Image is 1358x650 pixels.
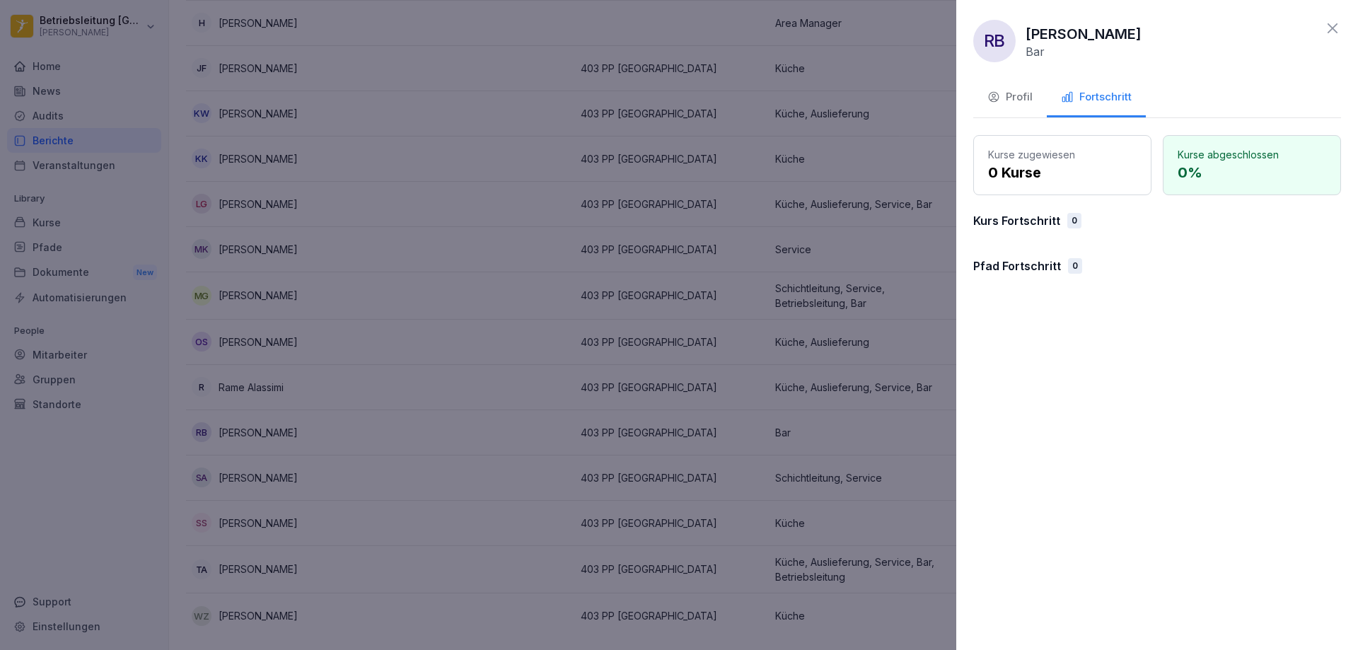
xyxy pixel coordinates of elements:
[1178,162,1326,183] p: 0 %
[1026,23,1142,45] p: [PERSON_NAME]
[1047,79,1146,117] button: Fortschritt
[1061,89,1132,105] div: Fortschritt
[973,20,1016,62] div: RB
[973,257,1061,274] p: Pfad Fortschritt
[973,212,1060,229] p: Kurs Fortschritt
[988,162,1137,183] p: 0 Kurse
[987,89,1033,105] div: Profil
[973,79,1047,117] button: Profil
[1067,213,1081,228] div: 0
[1178,147,1326,162] p: Kurse abgeschlossen
[988,147,1137,162] p: Kurse zugewiesen
[1026,45,1045,59] p: Bar
[1068,258,1082,274] div: 0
